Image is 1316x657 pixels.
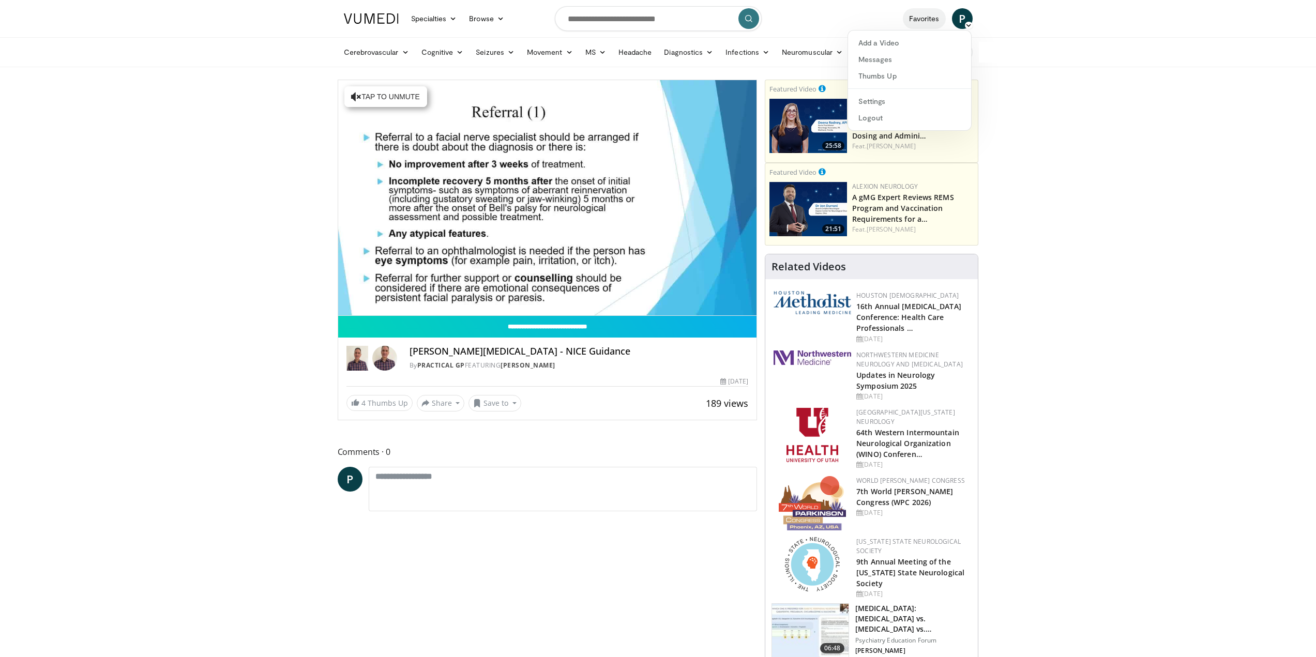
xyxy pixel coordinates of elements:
[848,93,971,110] a: Settings
[338,445,758,459] span: Comments 0
[852,225,974,234] div: Feat.
[769,167,816,177] small: Featured Video
[521,42,579,63] a: Movement
[468,395,521,411] button: Save to
[848,30,972,131] div: P
[848,110,971,126] a: Logout
[706,397,748,409] span: 189 views
[410,346,748,357] h4: [PERSON_NAME][MEDICAL_DATA] - NICE Guidance
[501,361,555,370] a: [PERSON_NAME]
[852,182,918,191] a: Alexion Neurology
[769,182,847,236] a: 21:51
[856,557,964,588] a: 9th Annual Meeting of the [US_STATE] State Neurological Society
[856,589,970,599] div: [DATE]
[822,141,844,150] span: 25:58
[658,42,719,63] a: Diagnostics
[856,537,961,555] a: [US_STATE] State Neurological Society
[772,261,846,273] h4: Related Videos
[463,8,510,29] a: Browse
[785,537,840,591] img: 71a8b48c-8850-4916-bbdd-e2f3ccf11ef9.png.150x105_q85_autocrop_double_scale_upscale_version-0.2.png
[417,395,465,411] button: Share
[346,346,368,371] img: Practical GP
[903,8,946,29] a: Favorites
[372,346,397,371] img: Avatar
[338,467,362,492] a: P
[405,8,463,29] a: Specialties
[848,35,971,51] a: Add a Video
[719,42,776,63] a: Infections
[410,361,748,370] div: By FEATURING
[856,301,961,333] a: 16th Annual [MEDICAL_DATA] Conference: Health Care Professionals …
[786,408,838,462] img: f6362829-b0a3-407d-a044-59546adfd345.png.150x105_q85_autocrop_double_scale_upscale_version-0.2.png
[344,13,399,24] img: VuMedi Logo
[344,86,427,107] button: Tap to unmute
[855,603,972,634] h3: [MEDICAL_DATA]: [MEDICAL_DATA] vs. [MEDICAL_DATA] vs. [MEDICAL_DATA] vs. Ox…
[848,51,971,68] a: Messages
[470,42,521,63] a: Seizures
[952,8,973,29] a: P
[555,6,762,31] input: Search topics, interventions
[856,476,965,485] a: World [PERSON_NAME] Congress
[856,392,970,401] div: [DATE]
[338,42,415,63] a: Cerebrovascular
[774,350,851,365] img: 2a462fb6-9365-492a-ac79-3166a6f924d8.png.150x105_q85_autocrop_double_scale_upscale_version-0.2.jpg
[769,99,847,153] img: 55ef5a72-a204-42b0-ba67-a2f597bcfd60.png.150x105_q85_crop-smart_upscale.png
[346,395,413,411] a: 4 Thumbs Up
[720,377,748,386] div: [DATE]
[856,334,970,344] div: [DATE]
[776,42,849,63] a: Neuromuscular
[338,80,757,316] video-js: Video Player
[856,408,955,426] a: [GEOGRAPHIC_DATA][US_STATE] Neurology
[856,427,959,459] a: 64th Western Intermountain Neurological Organization (WINO) Conferen…
[856,486,953,507] a: 7th World [PERSON_NAME] Congress (WPC 2026)
[769,99,847,153] a: 25:58
[856,350,963,369] a: Northwestern Medicine Neurology and [MEDICAL_DATA]
[779,476,846,530] img: 16fe1da8-a9a0-4f15-bd45-1dd1acf19c34.png.150x105_q85_autocrop_double_scale_upscale_version-0.2.png
[855,647,972,655] p: [PERSON_NAME]
[852,142,974,151] div: Feat.
[415,42,470,63] a: Cognitive
[769,84,816,94] small: Featured Video
[820,643,845,653] span: 06:48
[852,192,954,224] a: A gMG Expert Reviews REMS Program and Vaccination Requirements for a…
[856,291,959,300] a: Houston [DEMOGRAPHIC_DATA]
[867,142,916,150] a: [PERSON_NAME]
[769,182,847,236] img: 1526bf50-c14a-4ee6-af9f-da835a6371ef.png.150x105_q85_crop-smart_upscale.png
[867,225,916,234] a: [PERSON_NAME]
[856,370,935,391] a: Updates in Neurology Symposium 2025
[856,508,970,517] div: [DATE]
[579,42,612,63] a: MS
[774,291,851,314] img: 5e4488cc-e109-4a4e-9fd9-73bb9237ee91.png.150x105_q85_autocrop_double_scale_upscale_version-0.2.png
[856,460,970,469] div: [DATE]
[848,68,971,84] a: Thumbs Up
[822,224,844,234] span: 21:51
[612,42,658,63] a: Headache
[417,361,465,370] a: Practical GP
[361,398,366,408] span: 4
[855,636,972,645] p: Psychiatry Education Forum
